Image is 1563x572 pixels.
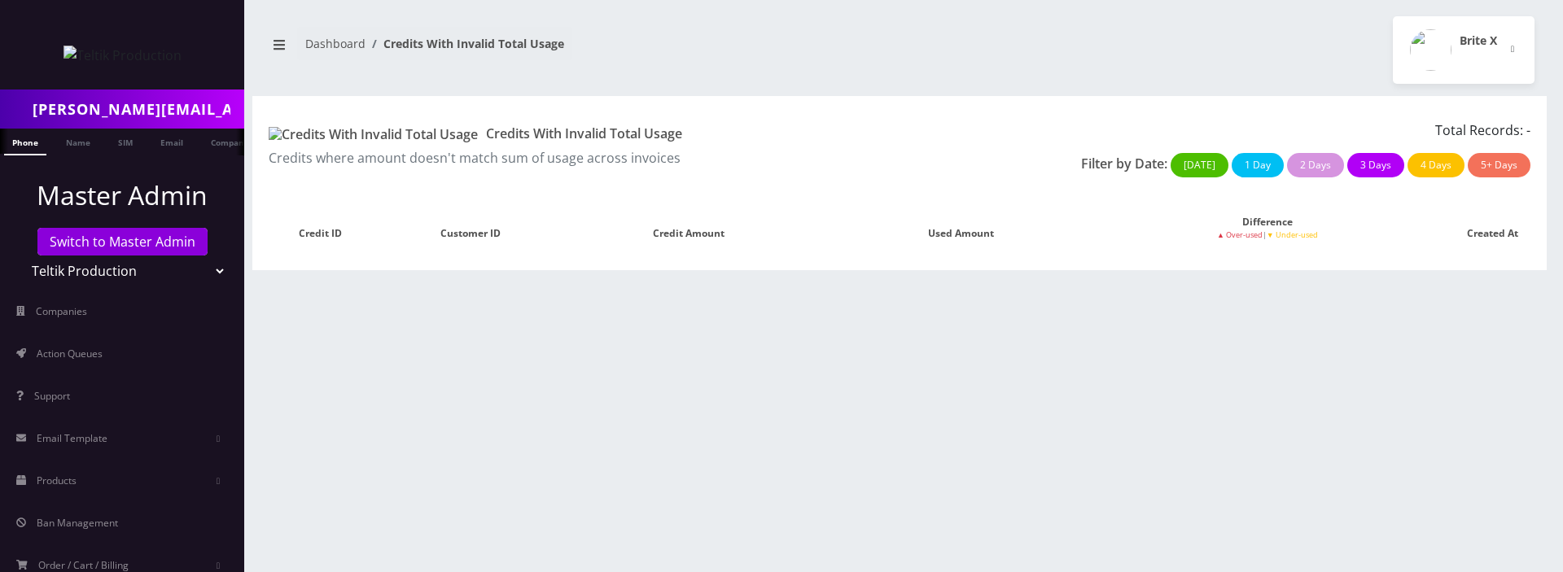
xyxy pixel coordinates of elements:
small: | [1105,229,1429,241]
button: 5+ Days [1468,153,1530,177]
span: Email Template [37,431,107,445]
span: - [1526,121,1530,139]
th: Difference [1097,199,1438,257]
a: Switch to Master Admin [37,228,208,255]
span: ▲ Over-used [1217,229,1263,240]
span: Order / Cart / Billing [38,558,129,572]
th: Used Amount [825,199,1097,257]
button: 1 Day [1232,153,1284,177]
span: Action Queues [37,347,103,360]
img: Credits With Invalid Total Usage [269,127,478,142]
span: Support [34,389,70,403]
p: Credits where amount doesn't match sum of usage across invoices [269,148,887,168]
span: Total Records: [1435,121,1523,139]
span: Companies [36,304,87,318]
button: 4 Days [1408,153,1464,177]
a: Phone [4,129,46,155]
span: ▼ Under-used [1267,229,1318,240]
th: Created At [1438,199,1547,257]
nav: breadcrumb [265,27,887,73]
a: Name [58,129,99,154]
a: Company [203,129,257,154]
button: [DATE] [1171,153,1228,177]
th: Credit ID [252,199,388,257]
h1: Credits With Invalid Total Usage [269,126,887,142]
a: Email [152,129,191,154]
h2: Brite X [1460,34,1497,48]
button: 2 Days [1287,153,1344,177]
th: Customer ID [388,199,552,257]
p: Filter by Date: [1081,154,1167,173]
a: SIM [110,129,141,154]
span: Ban Management [37,516,118,530]
button: 3 Days [1347,153,1404,177]
span: Products [37,474,77,487]
input: Search in Company [33,94,240,124]
li: Credits With Invalid Total Usage [366,35,564,52]
th: Credit Amount [552,199,825,257]
img: Teltik Production [63,46,182,65]
a: Dashboard [305,36,366,51]
button: Brite X [1393,16,1535,84]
